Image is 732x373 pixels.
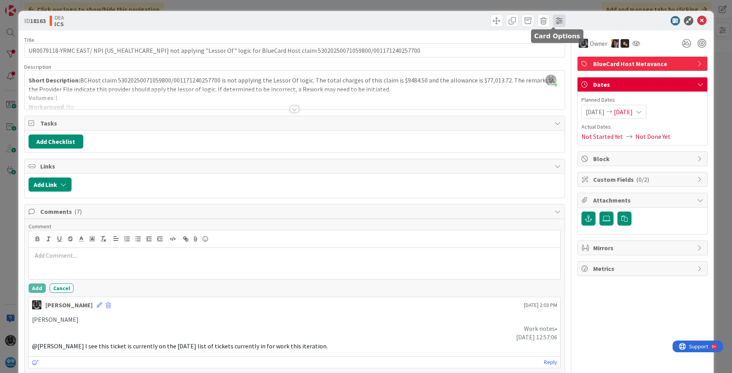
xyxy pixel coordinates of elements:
[32,300,41,310] img: KG
[524,325,557,332] span: Work notes•
[586,107,605,117] span: [DATE]
[29,223,51,230] span: Comment
[593,154,693,163] span: Block
[50,283,74,293] button: Cancel
[29,76,80,84] strong: Short Description:
[40,118,551,128] span: Tasks
[593,175,693,184] span: Custom Fields
[24,43,565,57] input: type card name here...
[29,178,72,192] button: Add Link
[40,161,551,171] span: Links
[593,264,693,273] span: Metrics
[581,132,623,141] span: Not Started Yet
[30,17,46,25] b: 18163
[45,300,93,310] div: [PERSON_NAME]
[74,208,82,215] span: ( 7 )
[581,123,703,131] span: Actual Dates
[593,243,693,253] span: Mirrors
[621,39,629,48] img: ZB
[593,195,693,205] span: Attachments
[614,107,633,117] span: [DATE]
[534,32,580,40] h5: Card Options
[16,1,36,11] span: Support
[579,39,588,48] img: KG
[593,59,693,68] span: BlueCard Host Metavance
[32,316,79,323] span: [PERSON_NAME]
[636,176,649,183] span: ( 0/2 )
[593,80,693,89] span: Dates
[32,342,328,350] span: @[PERSON_NAME] I see this ticket is currently on the [DATE] list of tickets currently in for work...
[29,134,83,149] button: Add Checklist
[611,39,620,48] img: TC
[24,16,46,25] span: ID
[54,21,64,27] b: ICS
[24,36,34,43] label: Title
[39,3,43,9] div: 9+
[29,76,561,93] p: BCHost claim 53020250071059800/001171240257700 is not applying the Lessor Of logic. The total cha...
[54,14,64,21] span: OEA
[581,96,703,104] span: Planned Dates
[635,132,671,141] span: Not Done Yet
[24,63,51,70] span: Description
[545,75,556,86] img: ddRgQ3yRm5LdI1ED0PslnJbT72KgN0Tb.jfif
[590,39,607,48] span: Owner
[40,207,551,216] span: Comments
[524,301,557,309] span: [DATE] 2:03 PM
[29,283,46,293] button: Add
[544,357,557,367] a: Reply
[516,333,557,341] span: [DATE] 12:57:06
